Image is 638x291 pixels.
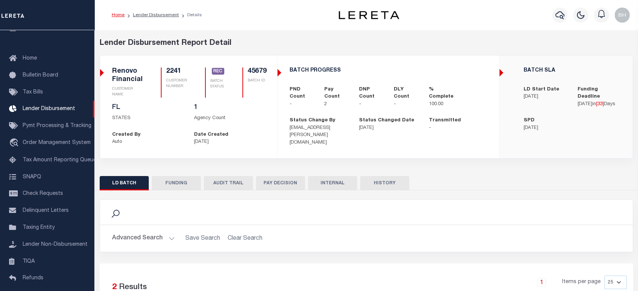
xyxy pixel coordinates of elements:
span: TIQA [23,259,35,264]
a: 1 [538,278,546,286]
span: Tax Bills [23,90,43,95]
img: logo-dark.svg [339,11,399,19]
p: - [394,101,417,108]
label: Status Change By [290,117,335,124]
span: 33 [597,102,603,107]
i: travel_explore [9,138,21,148]
img: svg+xml;base64,PHN2ZyB4bWxucz0iaHR0cDovL3d3dy53My5vcmcvMjAwMC9zdmciIHBvaW50ZXItZXZlbnRzPSJub25lIi... [615,8,630,23]
button: AUDIT TRAIL [204,176,253,190]
span: SNAPQ [23,174,41,179]
p: - [290,101,313,108]
p: - [359,101,382,108]
a: Home [112,13,125,17]
label: DLY Count [394,86,417,101]
p: CUSTOMER NAME [112,86,143,98]
h5: BATCH PROGRESS [290,67,487,74]
label: Status Changed Date [359,117,414,124]
p: STATES [112,115,183,122]
span: Check Requests [23,191,63,196]
p: [DATE] [524,124,566,132]
p: - [428,124,487,132]
h5: Renovo Financial [112,67,143,84]
button: PAY DECISION [256,176,305,190]
p: 100.00 [428,101,452,108]
span: Bulletin Board [23,73,58,78]
span: Items per page [562,278,601,286]
label: DNP Count [359,86,382,101]
a: REC [212,68,225,75]
button: FUNDING [152,176,201,190]
p: Auto [112,138,183,146]
label: PND Count [290,86,313,101]
p: BATCH ID [248,78,267,84]
li: Details [179,12,202,18]
span: Delinquent Letters [23,208,69,213]
h5: FL [112,104,183,112]
button: LD BATCH [100,176,149,190]
p: [DATE] [524,93,566,101]
button: Advanced Search [112,231,175,246]
p: [DATE] [194,138,265,146]
h5: 1 [194,104,265,112]
span: [ ] [596,102,604,107]
p: [EMAIL_ADDRESS][PERSON_NAME][DOMAIN_NAME] [290,124,348,147]
p: 2 [324,101,348,108]
span: Refunds [23,276,43,281]
span: [DATE] [578,102,592,107]
span: Lender Non-Disbursement [23,242,88,247]
label: Created By [112,131,140,139]
span: Tax Amount Reporting Queue [23,158,96,163]
label: Date Created [194,131,228,139]
h5: 45679 [248,67,267,76]
p: BATCH STATUS [210,78,225,90]
p: CUSTOMER NUMBER [166,78,187,89]
p: Agency Count [194,115,265,122]
a: Lender Disbursement [133,13,179,17]
h5: BATCH SLA [524,67,620,74]
label: % Complete [428,86,453,101]
label: Transmitted [428,117,461,124]
p: in Days [578,101,620,108]
label: Funding Deadline [578,86,620,101]
label: SPD [524,117,535,124]
label: LD Start Date [524,86,559,93]
button: HISTORY [360,176,409,190]
span: Order Management System [23,140,91,145]
button: INTERNAL [308,176,357,190]
label: Pay Count [324,86,348,101]
span: Lender Disbursement [23,106,75,112]
h5: 2241 [166,67,187,76]
span: Taxing Entity [23,225,55,230]
span: Home [23,56,37,61]
p: [DATE] [359,124,417,132]
span: Pymt Processing & Tracking [23,123,91,129]
div: Lender Disbursement Report Detail [100,38,633,49]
